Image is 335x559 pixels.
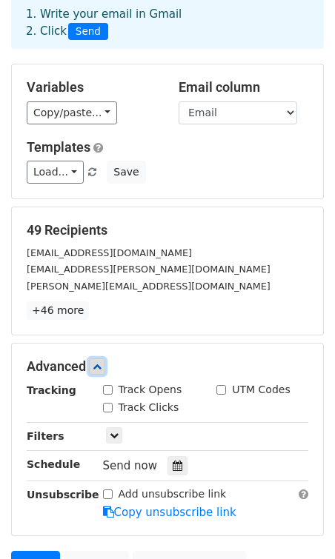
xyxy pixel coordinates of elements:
[107,161,145,184] button: Save
[119,400,179,415] label: Track Clicks
[68,23,108,41] span: Send
[15,6,320,40] div: 1. Write your email in Gmail 2. Click
[119,382,182,398] label: Track Opens
[27,458,80,470] strong: Schedule
[261,488,335,559] div: Widget de chat
[27,489,99,501] strong: Unsubscribe
[27,430,64,442] strong: Filters
[27,247,192,258] small: [EMAIL_ADDRESS][DOMAIN_NAME]
[27,101,117,124] a: Copy/paste...
[27,358,308,375] h5: Advanced
[27,281,271,292] small: [PERSON_NAME][EMAIL_ADDRESS][DOMAIN_NAME]
[103,506,236,519] a: Copy unsubscribe link
[27,384,76,396] strong: Tracking
[261,488,335,559] iframe: Chat Widget
[27,264,271,275] small: [EMAIL_ADDRESS][PERSON_NAME][DOMAIN_NAME]
[27,222,308,238] h5: 49 Recipients
[119,486,227,502] label: Add unsubscribe link
[232,382,290,398] label: UTM Codes
[27,79,156,96] h5: Variables
[27,161,84,184] a: Load...
[27,139,90,155] a: Templates
[103,459,158,472] span: Send now
[179,79,308,96] h5: Email column
[27,301,89,320] a: +46 more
